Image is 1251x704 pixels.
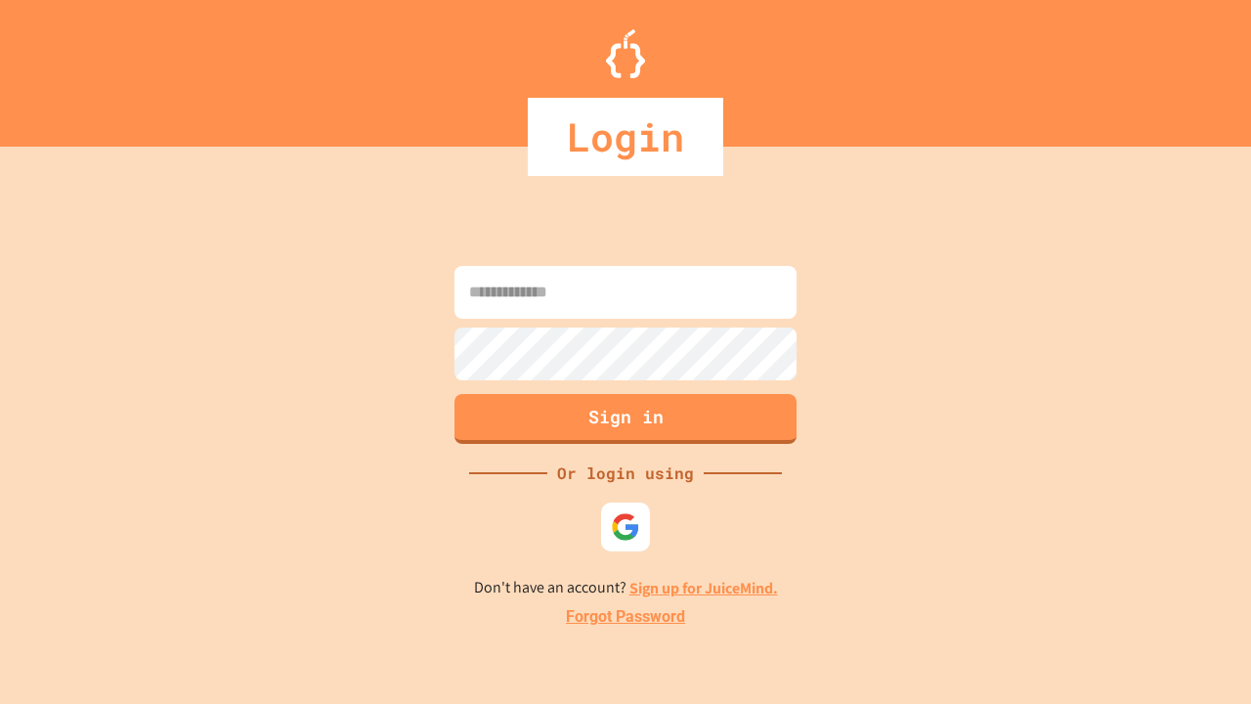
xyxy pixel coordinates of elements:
[629,578,778,598] a: Sign up for JuiceMind.
[528,98,723,176] div: Login
[454,394,797,444] button: Sign in
[566,605,685,629] a: Forgot Password
[606,29,645,78] img: Logo.svg
[474,576,778,600] p: Don't have an account?
[547,462,704,485] div: Or login using
[611,512,640,542] img: google-icon.svg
